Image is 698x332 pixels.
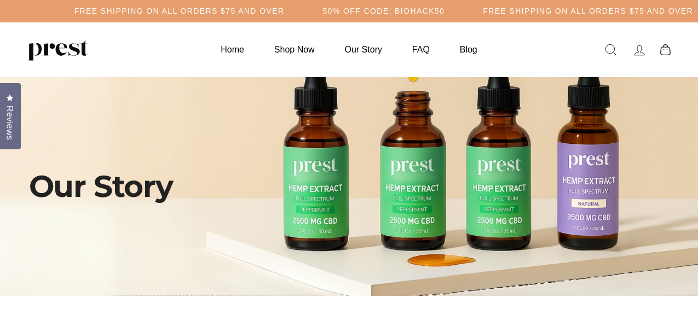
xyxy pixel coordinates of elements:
[3,106,17,140] span: Reviews
[207,39,491,60] ul: Primary
[322,7,445,16] h5: 50% OFF CODE: BIOHACK50
[331,39,396,60] a: Our Story
[29,170,237,203] p: Our Story
[207,39,258,60] a: Home
[27,39,88,61] img: PREST ORGANICS
[446,39,491,60] a: Blog
[261,39,328,60] a: Shop Now
[74,7,285,16] h5: Free Shipping on all orders $75 and over
[483,7,693,16] h5: Free Shipping on all orders $75 and over
[399,39,443,60] a: FAQ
